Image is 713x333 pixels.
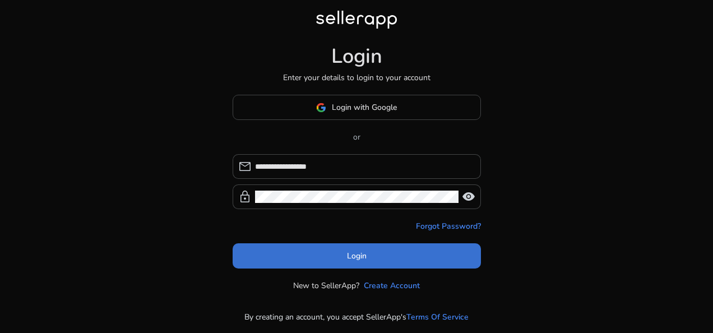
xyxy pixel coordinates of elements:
[406,311,469,323] a: Terms Of Service
[233,131,481,143] p: or
[331,44,382,68] h1: Login
[233,95,481,120] button: Login with Google
[238,160,252,173] span: mail
[283,72,430,84] p: Enter your details to login to your account
[233,243,481,269] button: Login
[462,190,475,203] span: visibility
[347,250,367,262] span: Login
[316,103,326,113] img: google-logo.svg
[238,190,252,203] span: lock
[332,101,397,113] span: Login with Google
[293,280,359,292] p: New to SellerApp?
[416,220,481,232] a: Forgot Password?
[364,280,420,292] a: Create Account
